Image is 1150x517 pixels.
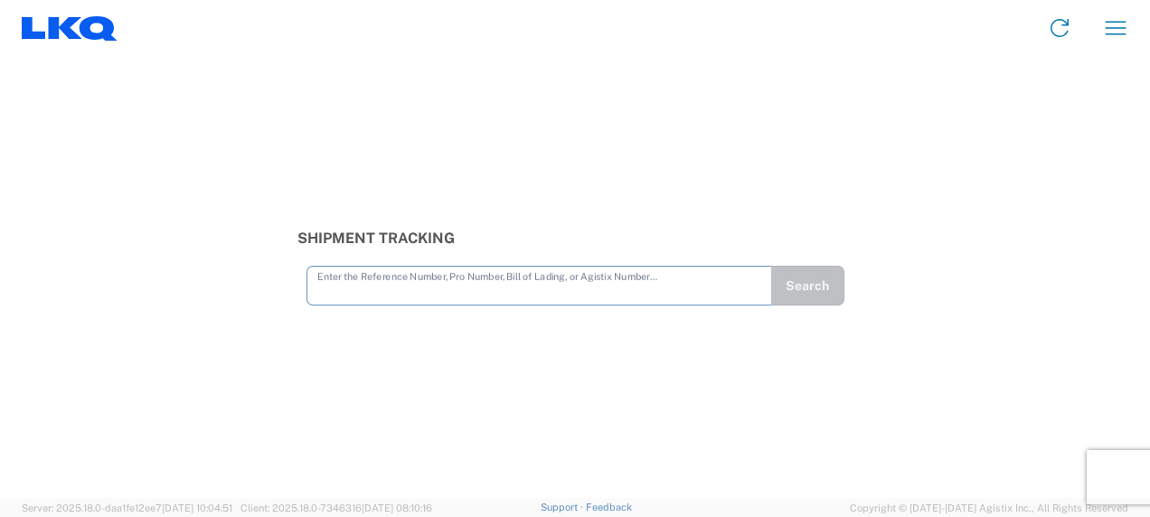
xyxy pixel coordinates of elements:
[541,502,586,512] a: Support
[240,503,432,513] span: Client: 2025.18.0-7346316
[162,503,232,513] span: [DATE] 10:04:51
[22,503,232,513] span: Server: 2025.18.0-daa1fe12ee7
[362,503,432,513] span: [DATE] 08:10:16
[586,502,632,512] a: Feedback
[850,500,1128,516] span: Copyright © [DATE]-[DATE] Agistix Inc., All Rights Reserved
[297,230,853,247] h3: Shipment Tracking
